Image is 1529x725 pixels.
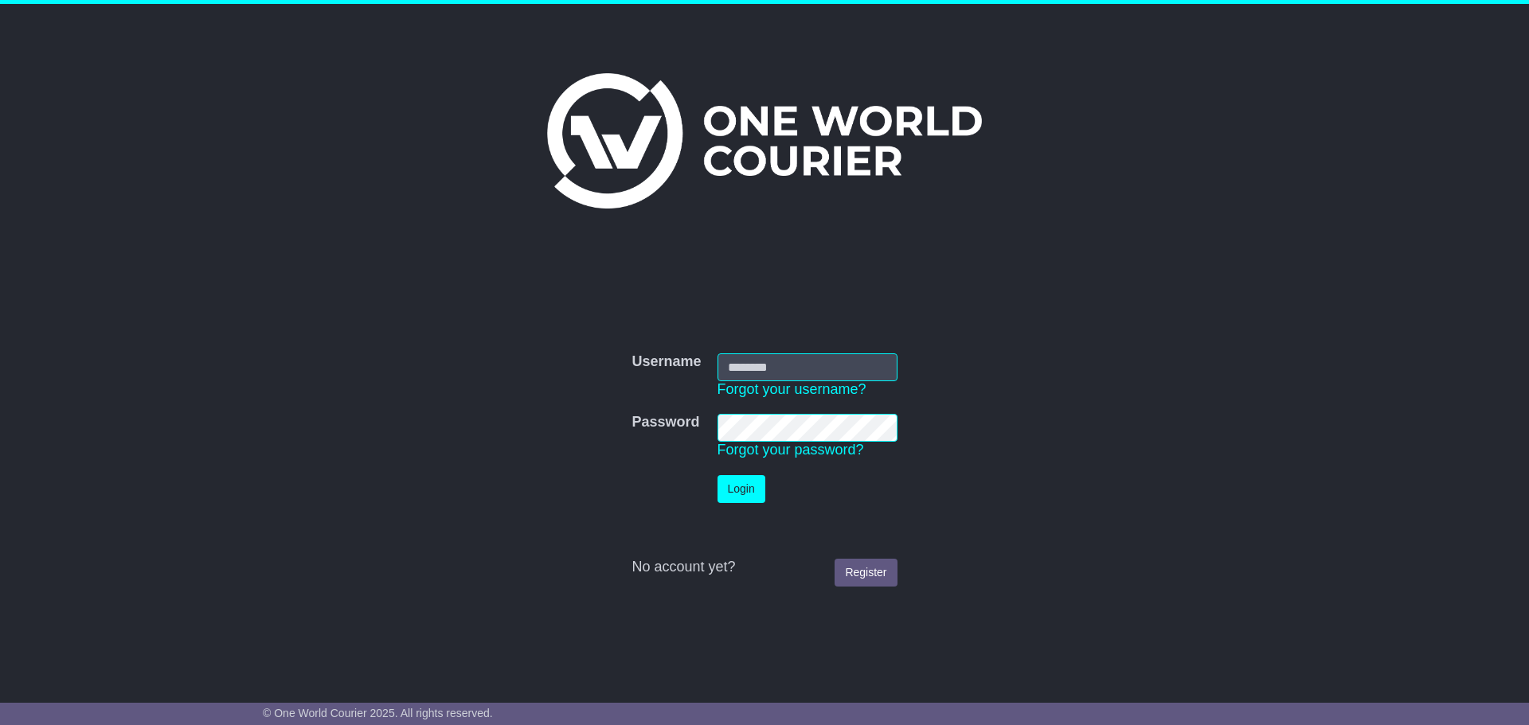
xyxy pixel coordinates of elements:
a: Register [835,559,897,587]
a: Forgot your username? [718,381,866,397]
span: © One World Courier 2025. All rights reserved. [263,707,493,719]
label: Username [632,353,701,371]
div: No account yet? [632,559,897,576]
label: Password [632,414,699,431]
a: Forgot your password? [718,442,864,458]
img: One World [547,73,982,209]
button: Login [718,475,765,503]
